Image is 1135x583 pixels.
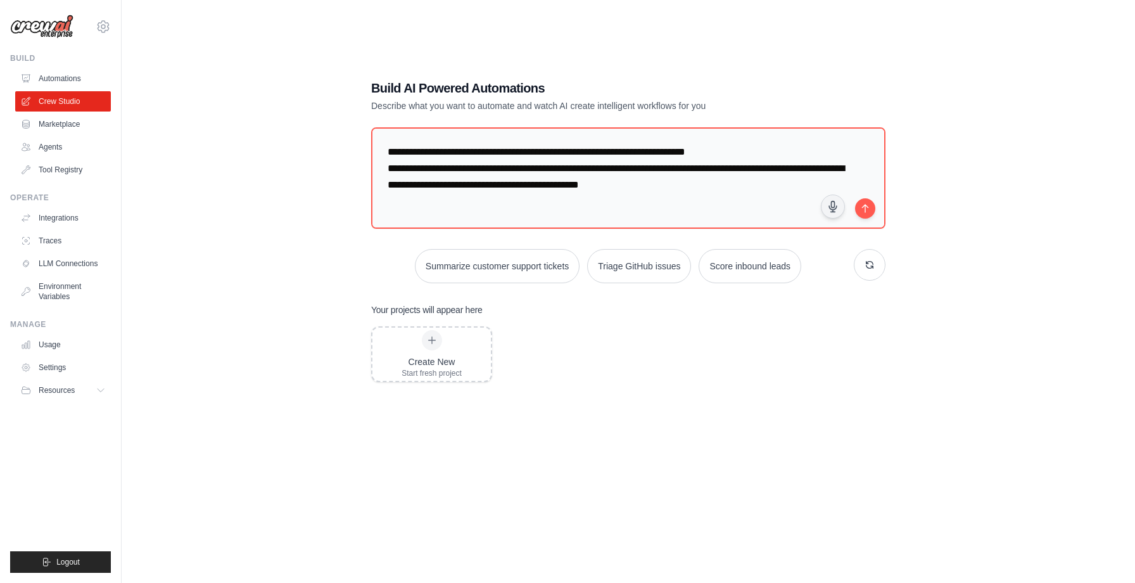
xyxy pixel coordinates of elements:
[415,249,580,283] button: Summarize customer support tickets
[15,114,111,134] a: Marketplace
[15,231,111,251] a: Traces
[15,68,111,89] a: Automations
[10,15,73,39] img: Logo
[15,380,111,400] button: Resources
[1072,522,1135,583] iframe: Chat Widget
[15,208,111,228] a: Integrations
[10,551,111,573] button: Logout
[371,304,483,316] h3: Your projects will appear here
[15,357,111,378] a: Settings
[10,193,111,203] div: Operate
[402,368,462,378] div: Start fresh project
[15,160,111,180] a: Tool Registry
[854,249,885,281] button: Get new suggestions
[15,253,111,274] a: LLM Connections
[821,195,845,219] button: Click to speak your automation idea
[10,53,111,63] div: Build
[371,99,797,112] p: Describe what you want to automate and watch AI create intelligent workflows for you
[587,249,691,283] button: Triage GitHub issues
[39,385,75,395] span: Resources
[56,557,80,567] span: Logout
[15,91,111,112] a: Crew Studio
[15,137,111,157] a: Agents
[371,79,797,97] h1: Build AI Powered Automations
[15,335,111,355] a: Usage
[1072,522,1135,583] div: Віджет чату
[402,356,462,368] div: Create New
[15,276,111,307] a: Environment Variables
[10,319,111,330] div: Manage
[699,249,801,283] button: Score inbound leads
